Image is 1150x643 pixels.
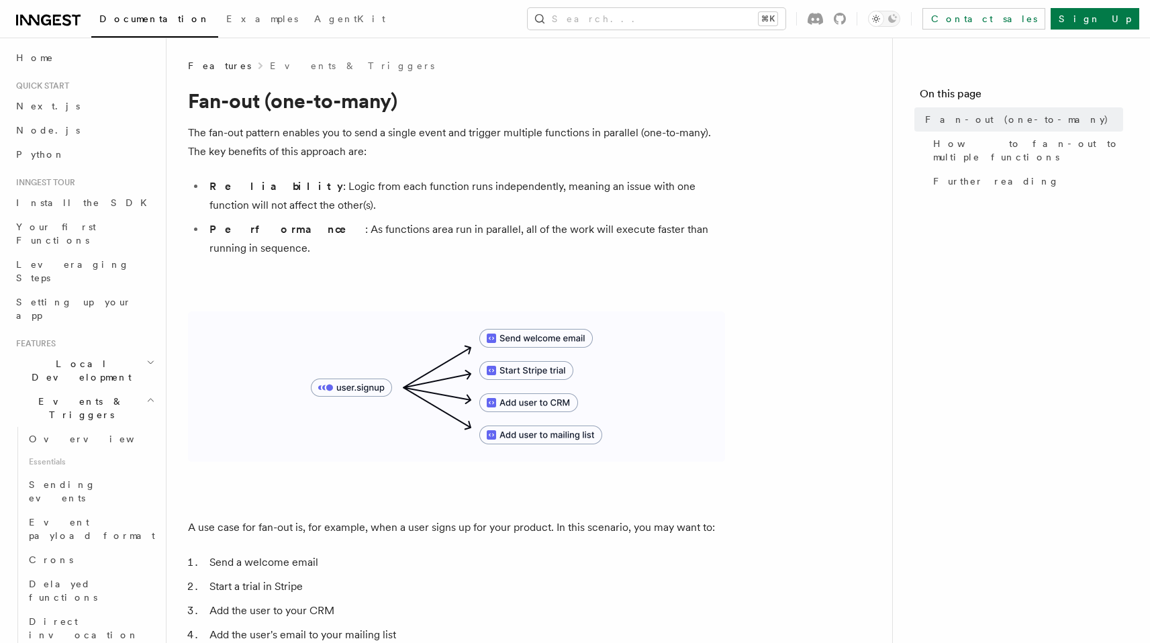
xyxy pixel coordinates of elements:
span: How to fan-out to multiple functions [933,137,1123,164]
strong: Performance [209,223,365,236]
h1: Fan-out (one-to-many) [188,89,725,113]
span: Local Development [11,357,146,384]
span: Your first Functions [16,221,96,246]
span: Events & Triggers [11,395,146,422]
button: Events & Triggers [11,389,158,427]
span: Essentials [23,451,158,473]
li: : Logic from each function runs independently, meaning an issue with one function will not affect... [205,177,725,215]
span: Fan-out (one-to-many) [925,113,1109,126]
span: Setting up your app [16,297,132,321]
span: Crons [29,554,73,565]
a: Home [11,46,158,70]
span: Quick start [11,81,69,91]
span: Overview [29,434,167,444]
img: A diagram showing how to fan-out to multiple functions [188,311,725,462]
li: Start a trial in Stripe [205,577,725,596]
a: Events & Triggers [270,59,434,72]
span: Node.js [16,125,80,136]
a: Fan-out (one-to-many) [920,107,1123,132]
span: Sending events [29,479,96,503]
span: Examples [226,13,298,24]
kbd: ⌘K [759,12,777,26]
a: Overview [23,427,158,451]
a: Setting up your app [11,290,158,328]
a: Event payload format [23,510,158,548]
strong: Reliability [209,180,343,193]
a: Sending events [23,473,158,510]
span: Next.js [16,101,80,111]
span: Event payload format [29,517,155,541]
a: Node.js [11,118,158,142]
span: Further reading [933,175,1059,188]
a: Leveraging Steps [11,252,158,290]
button: Search...⌘K [528,8,785,30]
a: Contact sales [922,8,1045,30]
span: Home [16,51,54,64]
span: AgentKit [314,13,385,24]
span: Install the SDK [16,197,155,208]
span: Python [16,149,65,160]
li: Add the user to your CRM [205,601,725,620]
h4: On this page [920,86,1123,107]
a: Documentation [91,4,218,38]
span: Documentation [99,13,210,24]
a: Further reading [928,169,1123,193]
a: Your first Functions [11,215,158,252]
a: Delayed functions [23,572,158,609]
li: Send a welcome email [205,553,725,572]
span: Features [188,59,251,72]
button: Local Development [11,352,158,389]
span: Delayed functions [29,579,97,603]
li: : As functions area run in parallel, all of the work will execute faster than running in sequence. [205,220,725,258]
span: Inngest tour [11,177,75,188]
a: Next.js [11,94,158,118]
a: Crons [23,548,158,572]
a: Sign Up [1051,8,1139,30]
a: AgentKit [306,4,393,36]
span: Features [11,338,56,349]
p: The fan-out pattern enables you to send a single event and trigger multiple functions in parallel... [188,123,725,161]
span: Leveraging Steps [16,259,130,283]
button: Toggle dark mode [868,11,900,27]
a: How to fan-out to multiple functions [928,132,1123,169]
a: Examples [218,4,306,36]
span: Direct invocation [29,616,139,640]
p: A use case for fan-out is, for example, when a user signs up for your product. In this scenario, ... [188,518,725,537]
a: Python [11,142,158,166]
a: Install the SDK [11,191,158,215]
